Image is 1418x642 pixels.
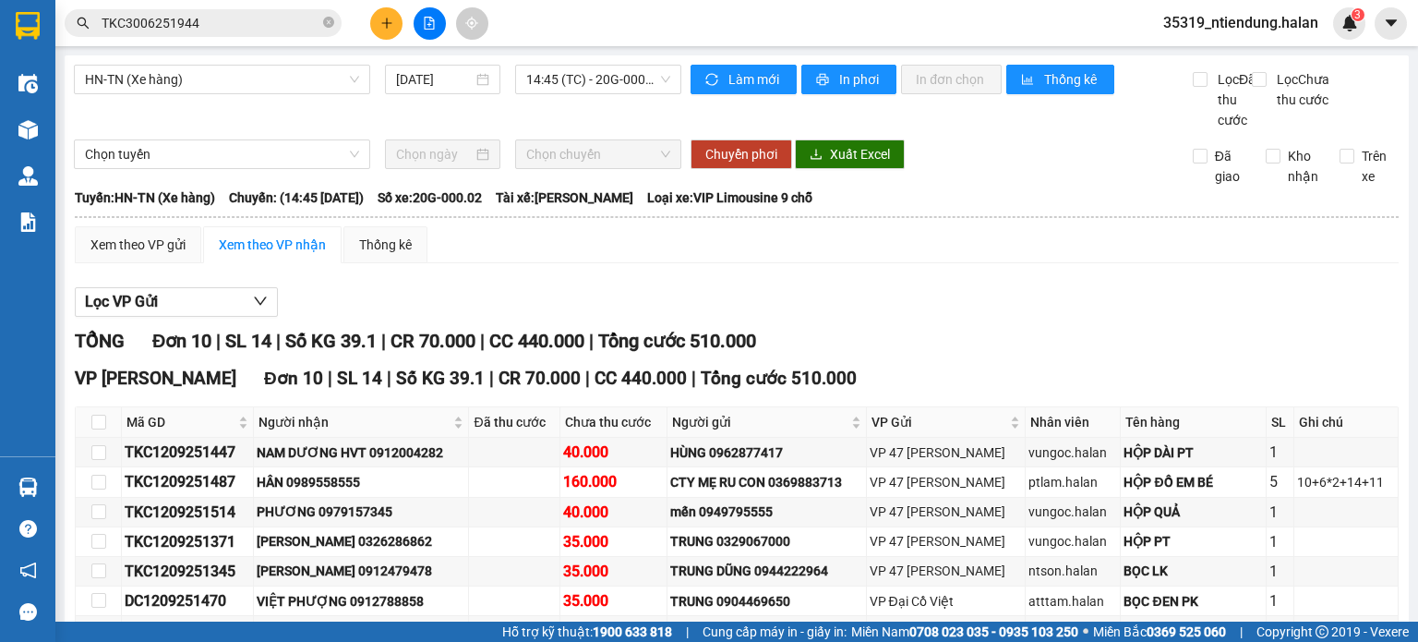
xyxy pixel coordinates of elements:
th: Đã thu cước [469,407,559,438]
div: 1 [1269,560,1291,583]
strong: 1900 633 818 [593,624,672,639]
div: 1 [1269,619,1291,642]
div: 35.000 [563,560,664,583]
span: Miền Bắc [1093,622,1226,642]
div: HỘP ĐỒ EM BÉ [1124,472,1262,492]
span: Lọc Chưa thu cước [1269,69,1340,110]
div: CTY MẸ RU CON 0369883713 [670,472,863,492]
div: VIỆT PHƯỢNG 0912788858 [257,591,465,612]
div: VP 47 [PERSON_NAME] [870,472,1022,492]
button: file-add [414,7,446,40]
td: VP 47 Trần Khát Chân [867,557,1026,587]
button: syncLàm mới [691,65,797,94]
span: Loại xe: VIP Limousine 9 chỗ [647,188,812,208]
span: Lọc Đã thu cước [1210,69,1258,130]
td: TKC1209251514 [122,498,254,527]
span: close-circle [323,15,334,32]
td: VP 47 Trần Khát Chân [867,527,1026,557]
div: 40.000 [563,441,664,464]
span: CC 440.000 [489,330,584,352]
div: vungoc.halan [1028,502,1118,522]
button: plus [370,7,403,40]
input: Tìm tên, số ĐT hoặc mã đơn [102,13,319,33]
span: notification [19,562,37,579]
span: Chuyến: (14:45 [DATE]) [229,188,364,208]
div: TRUNG DŨNG 0944222964 [670,561,863,581]
span: | [381,330,386,352]
span: aim [465,17,478,30]
span: | [686,622,689,642]
div: 10+6*2+14+11 [1297,472,1395,492]
button: In đơn chọn [901,65,1002,94]
span: | [489,368,494,389]
div: DC1209251470 [125,589,250,612]
button: Chuyển phơi [691,139,792,169]
td: VP 47 Trần Khát Chân [867,498,1026,527]
div: TKC1209251487 [125,470,250,493]
div: 35.000 [563,619,664,642]
div: VP 47 [PERSON_NAME] [870,502,1022,522]
div: 160.000 [563,470,664,493]
span: Trên xe [1354,146,1400,187]
span: Cung cấp máy in - giấy in: [703,622,847,642]
span: Đơn 10 [152,330,211,352]
div: HỘP DÀI PT [1124,442,1262,463]
span: | [328,368,332,389]
strong: 0369 525 060 [1147,624,1226,639]
div: VP 47 [PERSON_NAME] [870,561,1022,581]
div: [PERSON_NAME] 0912479478 [257,561,465,581]
div: BỌC LK [1124,561,1262,581]
span: | [585,368,590,389]
div: atttam.halan [1028,591,1118,612]
div: Xem theo VP gửi [90,235,186,255]
span: | [216,330,221,352]
span: Tổng cước 510.000 [598,330,756,352]
th: Ghi chú [1294,407,1399,438]
span: Mã GD [126,412,234,432]
div: vungoc.halan [1028,531,1118,551]
strong: 0708 023 035 - 0935 103 250 [909,624,1078,639]
b: Tuyến: HN-TN (Xe hàng) [75,190,215,205]
button: printerIn phơi [801,65,896,94]
span: Số xe: 20G-000.02 [378,188,482,208]
div: 35.000 [563,530,664,553]
span: Người nhận [258,412,450,432]
div: VP Đại Cồ Việt [870,621,1022,641]
span: Người gửi [672,412,847,432]
button: Lọc VP Gửi [75,287,278,317]
button: caret-down [1375,7,1407,40]
div: VP Đại Cồ Việt [870,591,1022,612]
div: DC1209251395 [125,619,250,642]
div: ntson.halan [1028,561,1118,581]
div: TKC1209251514 [125,501,250,524]
span: search [77,17,90,30]
td: VP 47 Trần Khát Chân [867,467,1026,497]
div: PHƯƠNG 0979157345 [257,502,465,522]
button: aim [456,7,488,40]
div: HƯỜNG 0972309299 [257,621,465,641]
span: TỔNG [75,330,125,352]
div: 1 [1269,441,1291,464]
span: VP Gửi [871,412,1006,432]
div: 1 [1269,589,1291,612]
span: Lọc VP Gửi [85,290,158,313]
span: HN-TN (Xe hàng) [85,66,359,93]
span: In phơi [839,69,882,90]
div: TKC1209251345 [125,560,250,583]
div: BỌC HỘP NHA KHOA [1124,621,1262,641]
span: plus [380,17,393,30]
span: SL 14 [337,368,382,389]
img: warehouse-icon [18,166,38,186]
span: Đơn 10 [264,368,323,389]
img: warehouse-icon [18,74,38,93]
span: Làm mới [728,69,782,90]
button: downloadXuất Excel [795,139,905,169]
span: copyright [1316,625,1328,638]
img: solution-icon [18,212,38,232]
img: warehouse-icon [18,120,38,139]
span: Hỗ trợ kỹ thuật: [502,622,672,642]
div: BỌC ĐEN PK [1124,591,1262,612]
input: 12/09/2025 [396,69,472,90]
div: ptlam.halan [1028,472,1118,492]
td: VP Đại Cồ Việt [867,587,1026,616]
